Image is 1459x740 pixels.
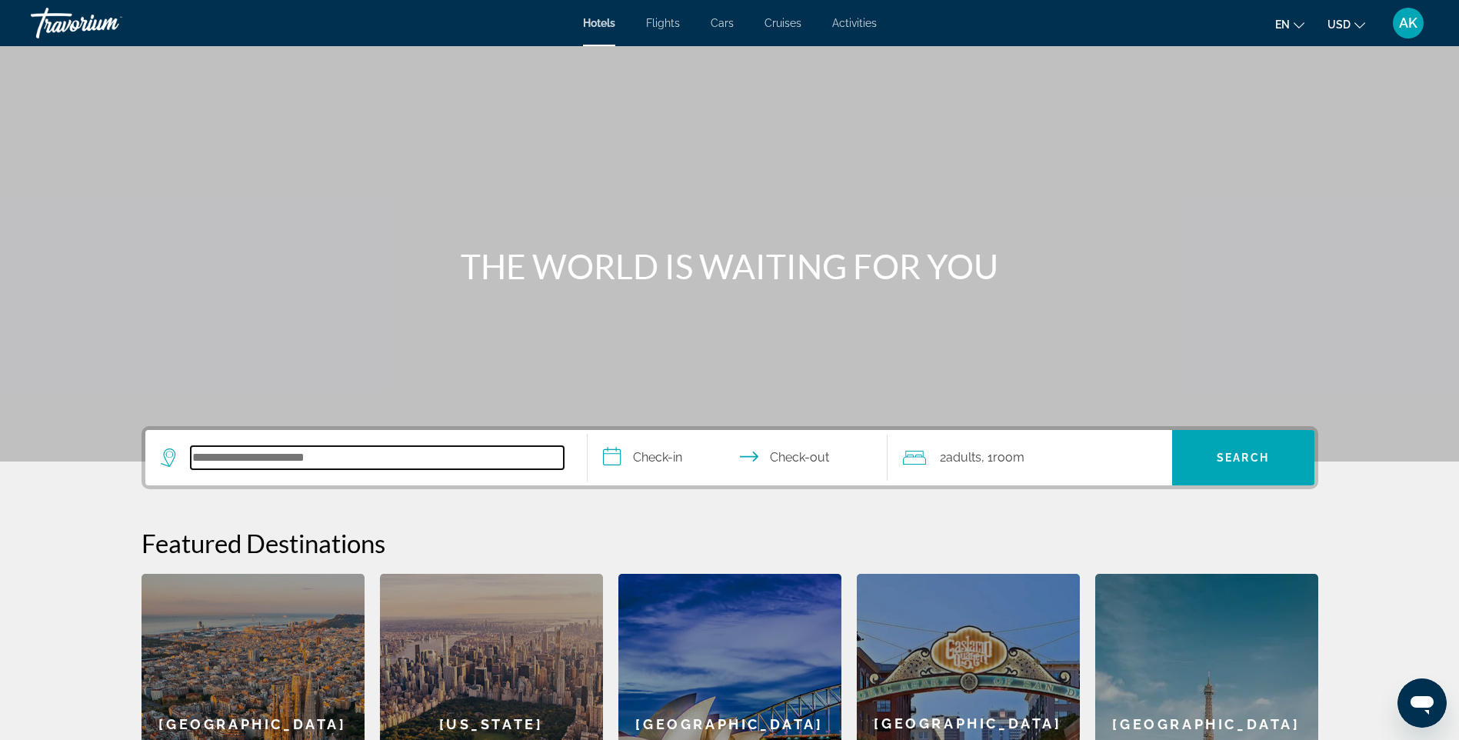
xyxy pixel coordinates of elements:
[646,17,680,29] a: Flights
[888,430,1172,485] button: Travelers: 2 adults, 0 children
[1327,13,1365,35] button: Change currency
[764,17,801,29] a: Cruises
[31,3,185,43] a: Travorium
[981,447,1024,468] span: , 1
[145,430,1314,485] div: Search widget
[1397,678,1447,728] iframe: Кнопка запуска окна обмена сообщениями
[1275,13,1304,35] button: Change language
[1172,430,1314,485] button: Search
[711,17,734,29] a: Cars
[1217,452,1269,464] span: Search
[940,447,981,468] span: 2
[583,17,615,29] a: Hotels
[142,528,1318,558] h2: Featured Destinations
[993,450,1024,465] span: Room
[832,17,877,29] a: Activities
[588,430,888,485] button: Select check in and out date
[1275,18,1290,31] span: en
[1399,15,1417,31] span: AK
[1388,7,1428,39] button: User Menu
[1327,18,1351,31] span: USD
[946,450,981,465] span: Adults
[191,446,564,469] input: Search hotel destination
[441,246,1018,286] h1: THE WORLD IS WAITING FOR YOU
